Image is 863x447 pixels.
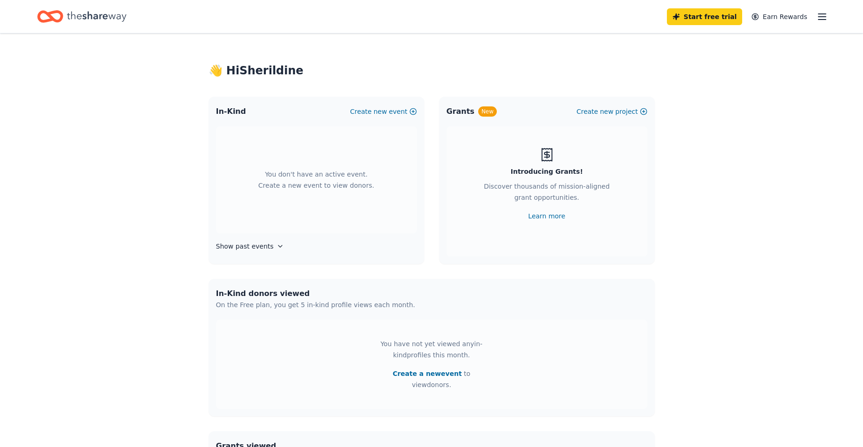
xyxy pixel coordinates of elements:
div: Introducing Grants! [511,166,583,177]
button: Show past events [216,241,284,252]
span: Grants [447,106,474,117]
span: new [374,106,387,117]
button: Createnewproject [576,106,647,117]
h4: Show past events [216,241,274,252]
a: Home [37,6,126,27]
span: to view donors . [374,368,490,390]
button: Createnewevent [350,106,416,117]
div: On the Free plan, you get 5 in-kind profile views each month. [216,299,415,310]
div: Discover thousands of mission-aligned grant opportunities. [484,181,610,207]
span: new [600,106,613,117]
a: Earn Rewards [746,8,813,25]
div: In-Kind donors viewed [216,288,415,299]
button: Create a newevent [393,368,462,379]
span: In-Kind [216,106,246,117]
a: Start free trial [667,8,742,25]
div: You have not yet viewed any in-kind profiles this month. [374,338,490,361]
a: Learn more [528,210,566,222]
div: New [478,106,497,117]
div: You don't have an active event. Create a new event to view donors. [216,126,417,233]
div: 👋 Hi Sherildine [209,63,655,78]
